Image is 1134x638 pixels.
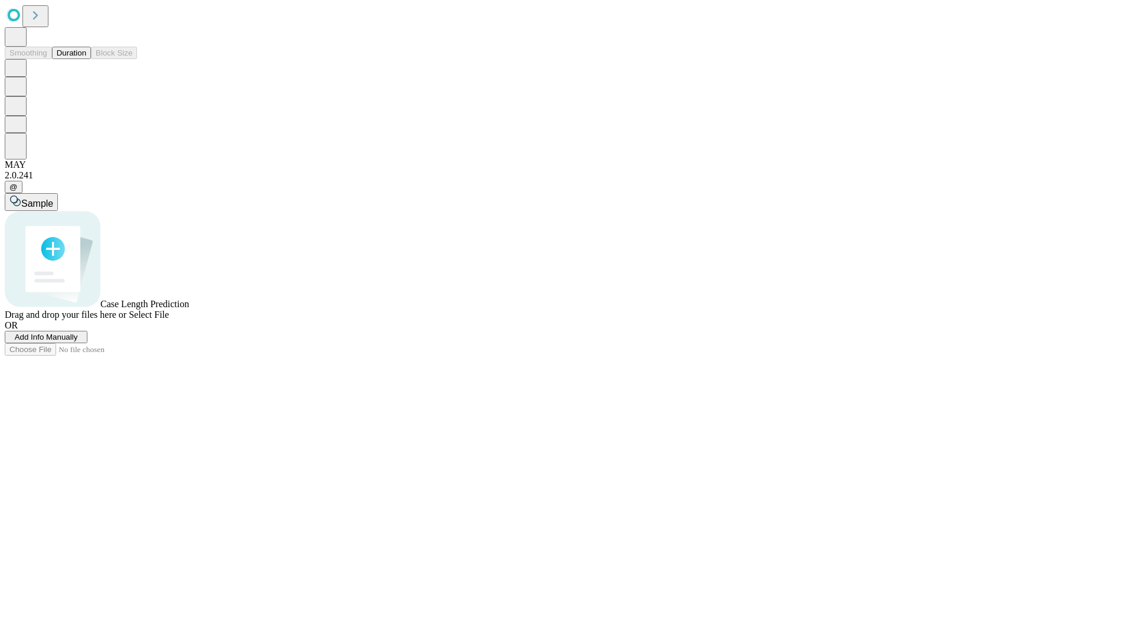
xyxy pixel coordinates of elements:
[5,310,126,320] span: Drag and drop your files here or
[5,331,87,343] button: Add Info Manually
[5,47,52,59] button: Smoothing
[5,170,1129,181] div: 2.0.241
[15,333,78,341] span: Add Info Manually
[5,193,58,211] button: Sample
[52,47,91,59] button: Duration
[91,47,137,59] button: Block Size
[21,198,53,209] span: Sample
[129,310,169,320] span: Select File
[5,181,22,193] button: @
[100,299,189,309] span: Case Length Prediction
[5,159,1129,170] div: MAY
[5,320,18,330] span: OR
[9,183,18,191] span: @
